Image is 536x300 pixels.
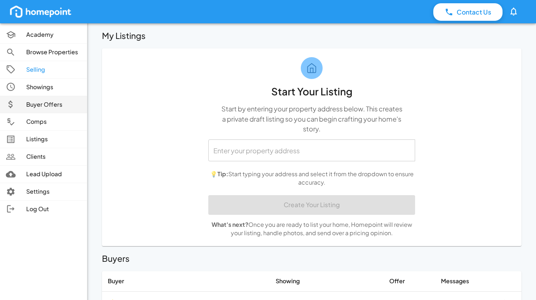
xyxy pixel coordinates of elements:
p: 💡 Start typing your address and select it from the dropdown to ensure accuracy. [208,170,415,187]
p: Comps [26,118,81,126]
p: Log Out [26,205,81,213]
p: Showings [26,83,81,91]
p: Selling [26,66,81,74]
p: Messages [441,277,489,285]
p: Settings [26,187,81,196]
p: Start by entering your property address below. This creates a private draft listing so you can be... [221,104,403,134]
input: Enter your property address [212,143,412,158]
p: Once you are ready to list your home, Homepoint will review your listing, handle photos, and send... [208,221,415,237]
p: Contact Us [457,7,491,17]
p: Buyer [108,277,264,285]
img: homepoint_logo_white.png [9,4,72,19]
h5: Start Your Listing [271,85,352,98]
p: Browse Properties [26,48,81,56]
strong: What's next? [212,221,248,228]
p: Academy [26,31,81,39]
p: Clients [26,153,81,161]
strong: Tip: [217,170,228,178]
p: Lead Upload [26,170,81,178]
p: Showing [276,277,377,285]
p: Listings [26,135,81,143]
h6: Buyers [102,252,521,265]
p: Buyer Offers [26,100,81,109]
p: Offer [389,277,429,285]
h6: My Listings [102,29,146,43]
